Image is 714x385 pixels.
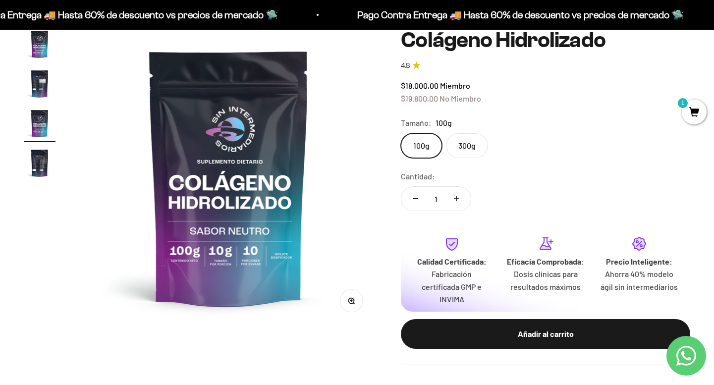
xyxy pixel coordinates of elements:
img: Colágeno Hidrolizado [24,68,55,100]
button: Aumentar cantidad [442,187,471,211]
span: No Miembro [439,94,481,103]
strong: Eficacia Comprobada: [507,257,584,266]
button: Ir al artículo 2 [24,68,55,103]
p: Fabricación certificada GMP e INVIMA [413,268,491,306]
button: Reducir cantidad [401,187,430,211]
mark: 1 [677,97,689,109]
h1: Colágeno Hidrolizado [401,28,690,52]
span: 100g [436,116,452,129]
span: Miembro [440,81,470,90]
button: Ir al artículo 4 [24,147,55,182]
p: Dosis clínicas para resultados máximos [507,268,585,293]
p: Ahorra 40% modelo ágil sin intermediarios [601,268,678,293]
span: $18.000,00 [401,81,439,90]
button: Ir al artículo 3 [24,108,55,142]
img: Colágeno Hidrolizado [80,28,378,326]
img: Colágeno Hidrolizado [24,108,55,139]
div: Añadir al carrito [421,328,670,340]
a: 4.84.8 de 5.0 estrellas [401,60,690,71]
button: Añadir al carrito [401,319,690,349]
label: Cantidad: [401,170,435,183]
button: Ir al artículo 1 [24,28,55,63]
img: Colágeno Hidrolizado [24,147,55,179]
legend: Tamaño: [401,116,432,129]
strong: Precio Inteligente: [606,257,672,266]
p: Pago Contra Entrega 🚚 Hasta 60% de descuento vs precios de mercado 🛸 [355,7,682,23]
span: 4.8 [401,60,410,71]
span: $19.800,00 [401,94,438,103]
a: 1 [682,108,707,118]
img: Colágeno Hidrolizado [24,28,55,60]
strong: Calidad Certificada: [417,257,487,266]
